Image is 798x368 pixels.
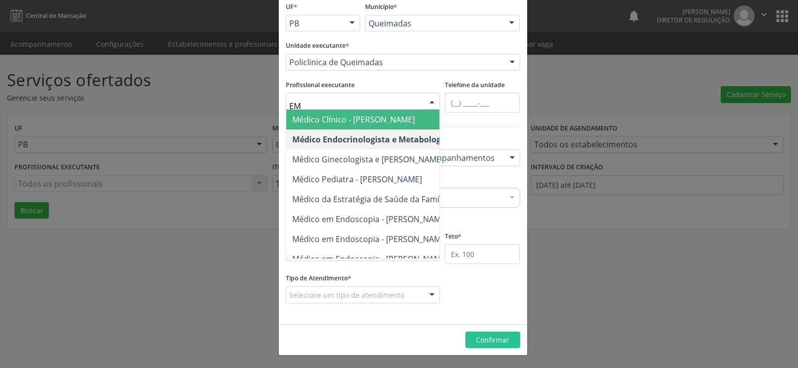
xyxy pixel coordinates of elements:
span: Queimadas [369,18,499,28]
span: Médico em Endoscopia - [PERSON_NAME] [292,234,448,245]
span: Médico Ginecologista e [PERSON_NAME] [292,154,443,165]
span: Policlinica de Queimadas [289,57,500,67]
input: Ex. 100 [445,244,520,264]
span: Selecione um tipo de atendimento [289,290,404,300]
span: PB [289,18,340,28]
label: Unidade executante [286,38,349,54]
input: (__) _____-___ [445,93,520,113]
label: Telefone da unidade [445,78,505,93]
input: Selecione o profissional [289,96,420,116]
span: Médico Clínico - [PERSON_NAME] [292,114,415,125]
span: Confirmar [476,335,509,345]
span: Médico em Endoscopia - [PERSON_NAME] [292,253,448,264]
span: Médico em Endoscopia - [PERSON_NAME] [292,214,448,225]
label: Teto [445,229,461,244]
span: Médico da Estratégia de Saúde da Família - [PERSON_NAME] [292,194,516,205]
button: Confirmar [465,332,520,349]
label: Tipo de Atendimento [286,271,351,286]
span: Médico Endocrinologista e Metabologista - [PERSON_NAME] [292,134,527,145]
span: Médico Pediatra - [PERSON_NAME] [292,174,422,185]
label: Profissional executante [286,78,355,93]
